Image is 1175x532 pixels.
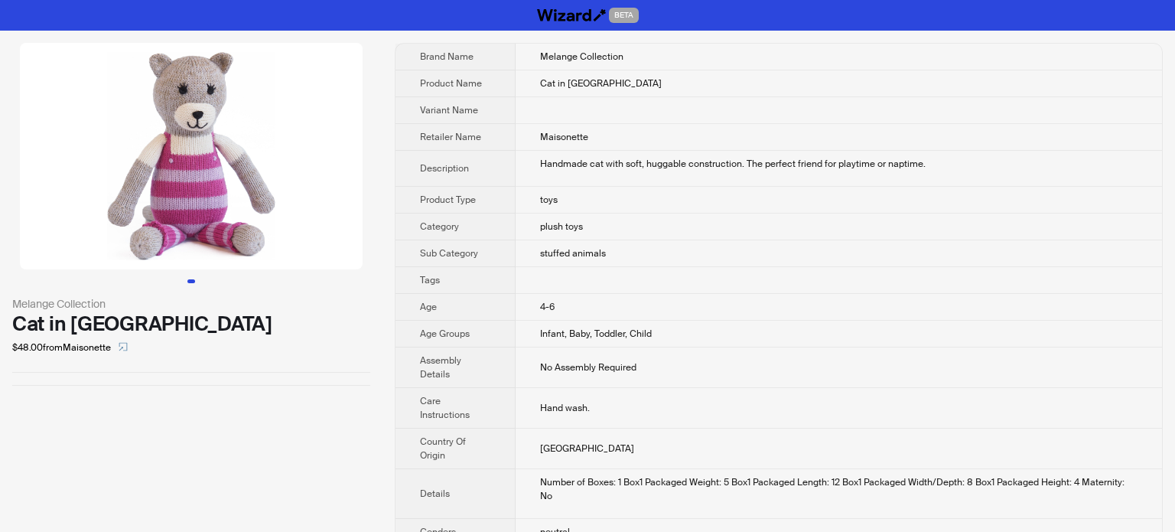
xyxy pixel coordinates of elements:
[420,301,437,313] span: Age
[420,194,476,206] span: Product Type
[540,442,634,455] span: [GEOGRAPHIC_DATA]
[12,312,370,335] div: Cat in [GEOGRAPHIC_DATA]
[420,354,461,380] span: Assembly Details
[119,342,128,351] span: select
[540,328,652,340] span: Infant, Baby, Toddler, Child
[540,361,636,374] span: No Assembly Required
[420,162,469,175] span: Description
[420,220,459,233] span: Category
[12,295,370,312] div: Melange Collection
[540,247,606,259] span: stuffed animals
[540,157,1138,171] div: Handmade cat with soft, huggable construction. The perfect friend for playtime or naptime.
[420,247,478,259] span: Sub Category
[540,402,590,414] span: Hand wash.
[420,488,450,500] span: Details
[12,335,370,360] div: $48.00 from Maisonette
[540,77,662,90] span: Cat in [GEOGRAPHIC_DATA]
[540,475,1138,503] div: Number of Boxes: 1 Box1 Packaged Weight: 5 Box1 Packaged Length: 12 Box1 Packaged Width/Depth: 8 ...
[420,436,466,462] span: Country Of Origin
[540,51,623,63] span: Melange Collection
[540,220,583,233] span: plush toys
[420,104,478,116] span: Variant Name
[420,51,474,63] span: Brand Name
[420,131,481,143] span: Retailer Name
[187,279,195,283] button: Go to slide 1
[540,131,588,143] span: Maisonette
[420,274,440,286] span: Tags
[609,8,639,23] span: BETA
[420,77,482,90] span: Product Name
[540,301,555,313] span: 4-6
[420,395,470,421] span: Care Instructions
[540,194,558,206] span: toys
[420,328,470,340] span: Age Groups
[20,43,363,269] img: Cat in Dungarees image 1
